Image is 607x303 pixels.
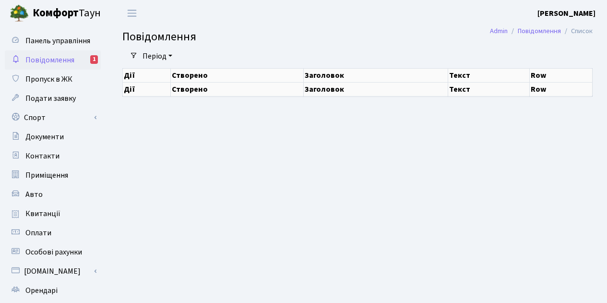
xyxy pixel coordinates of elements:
[5,185,101,204] a: Авто
[25,36,90,46] span: Панель управління
[122,28,196,45] span: Повідомлення
[476,21,607,41] nav: breadcrumb
[5,70,101,89] a: Пропуск в ЖК
[304,82,448,96] th: Заголовок
[529,82,593,96] th: Row
[529,68,593,82] th: Row
[5,223,101,242] a: Оплати
[123,68,171,82] th: Дії
[33,5,79,21] b: Комфорт
[25,151,60,161] span: Контакти
[5,108,101,127] a: Спорт
[10,4,29,23] img: logo.png
[448,82,530,96] th: Текст
[5,127,101,146] a: Документи
[90,55,98,64] div: 1
[33,5,101,22] span: Таун
[171,82,304,96] th: Створено
[25,285,58,296] span: Орендарі
[5,204,101,223] a: Квитанції
[139,48,176,64] a: Період
[120,5,144,21] button: Переключити навігацію
[5,146,101,166] a: Контакти
[5,281,101,300] a: Орендарі
[5,31,101,50] a: Панель управління
[171,68,304,82] th: Створено
[25,247,82,257] span: Особові рахунки
[25,170,68,181] span: Приміщення
[25,189,43,200] span: Авто
[561,26,593,36] li: Список
[25,228,51,238] span: Оплати
[537,8,595,19] a: [PERSON_NAME]
[304,68,448,82] th: Заголовок
[123,82,171,96] th: Дії
[448,68,530,82] th: Текст
[25,74,72,85] span: Пропуск в ЖК
[25,132,64,142] span: Документи
[490,26,508,36] a: Admin
[5,262,101,281] a: [DOMAIN_NAME]
[25,55,74,65] span: Повідомлення
[5,166,101,185] a: Приміщення
[5,50,101,70] a: Повідомлення1
[25,208,60,219] span: Квитанції
[25,93,76,104] span: Подати заявку
[5,242,101,262] a: Особові рахунки
[5,89,101,108] a: Подати заявку
[518,26,561,36] a: Повідомлення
